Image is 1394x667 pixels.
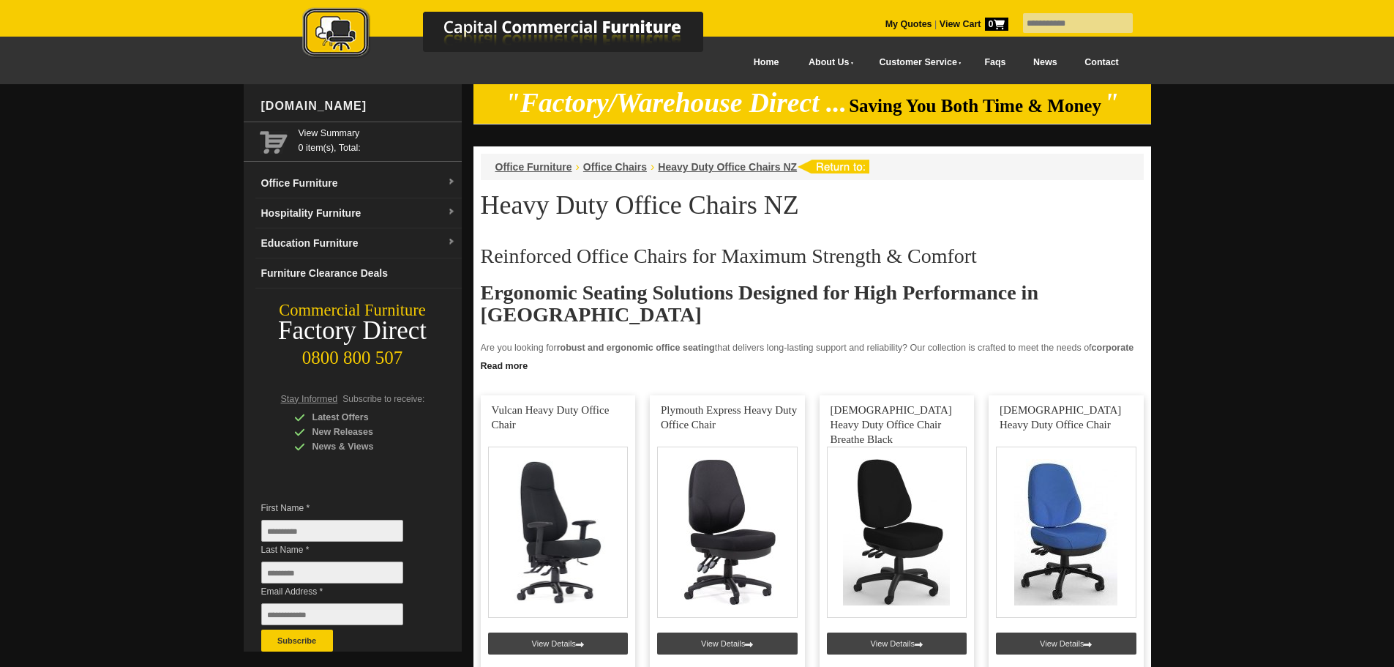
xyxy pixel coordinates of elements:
[294,439,433,454] div: News & Views
[262,7,774,61] img: Capital Commercial Furniture Logo
[971,46,1020,79] a: Faqs
[940,19,1008,29] strong: View Cart
[481,191,1144,219] h1: Heavy Duty Office Chairs NZ
[255,228,462,258] a: Education Furnituredropdown
[447,178,456,187] img: dropdown
[849,96,1101,116] span: Saving You Both Time & Money
[505,88,847,118] em: "Factory/Warehouse Direct ...
[792,46,863,79] a: About Us
[294,425,433,439] div: New Releases
[261,630,333,652] button: Subscribe
[261,501,425,515] span: First Name *
[255,258,462,288] a: Furniture Clearance Deals
[651,160,654,174] li: ›
[447,238,456,247] img: dropdown
[261,520,403,542] input: First Name *
[262,7,774,65] a: Capital Commercial Furniture Logo
[299,126,456,153] span: 0 item(s), Total:
[255,198,462,228] a: Hospitality Furnituredropdown
[937,19,1008,29] a: View Cart0
[576,160,580,174] li: ›
[1071,46,1132,79] a: Contact
[985,18,1008,31] span: 0
[863,46,970,79] a: Customer Service
[481,245,1144,267] h2: Reinforced Office Chairs for Maximum Strength & Comfort
[481,281,1038,326] strong: Ergonomic Seating Solutions Designed for High Performance in [GEOGRAPHIC_DATA]
[658,161,797,173] a: Heavy Duty Office Chairs NZ
[244,340,462,368] div: 0800 800 507
[885,19,932,29] a: My Quotes
[261,603,403,625] input: Email Address *
[583,161,647,173] a: Office Chairs
[797,160,869,174] img: return to
[281,394,338,404] span: Stay Informed
[1103,88,1119,118] em: "
[447,208,456,217] img: dropdown
[557,343,715,353] strong: robust and ergonomic office seating
[255,84,462,128] div: [DOMAIN_NAME]
[481,340,1144,384] p: Are you looking for that delivers long-lasting support and reliability? Our collection is crafted...
[299,126,456,141] a: View Summary
[261,584,425,599] span: Email Address *
[255,168,462,198] a: Office Furnituredropdown
[244,300,462,321] div: Commercial Furniture
[495,161,572,173] a: Office Furniture
[261,562,403,584] input: Last Name *
[244,321,462,341] div: Factory Direct
[1019,46,1071,79] a: News
[342,394,424,404] span: Subscribe to receive:
[473,355,1151,373] a: Click to read more
[261,543,425,557] span: Last Name *
[294,410,433,425] div: Latest Offers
